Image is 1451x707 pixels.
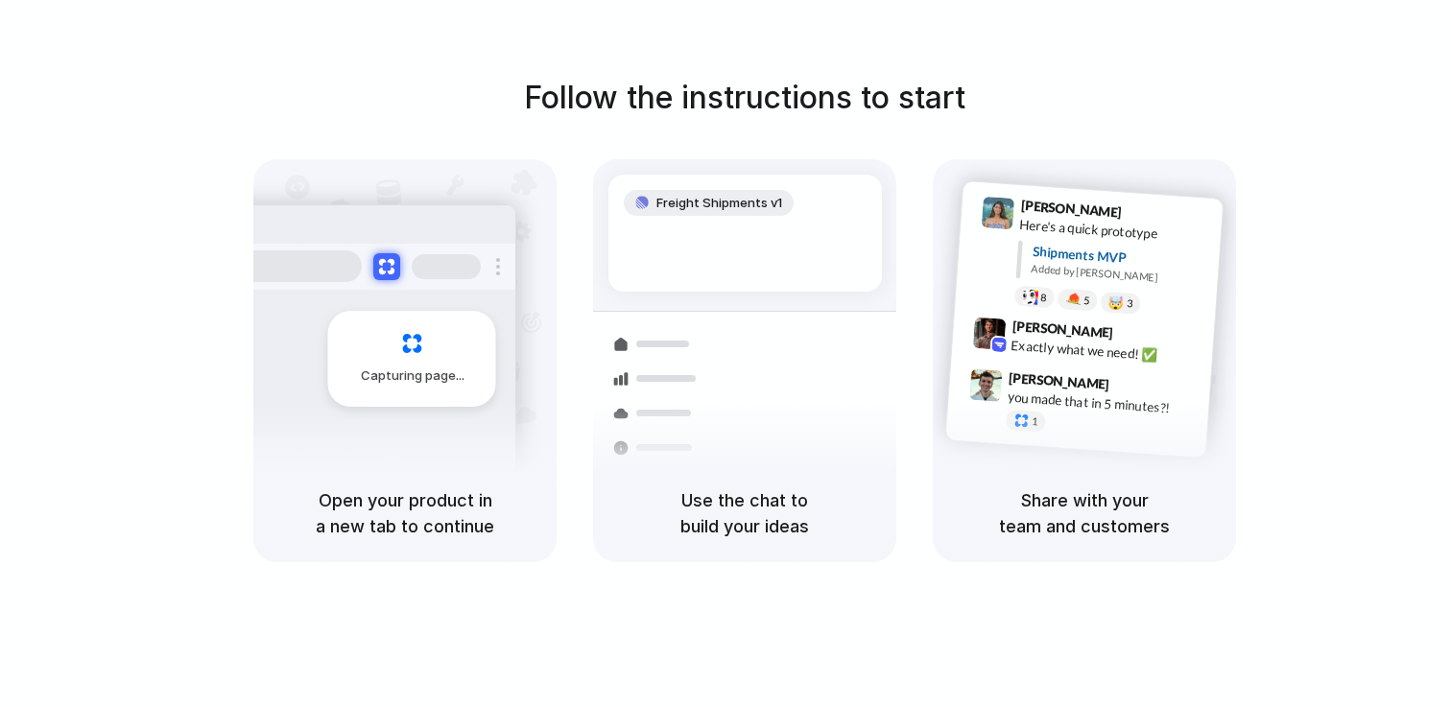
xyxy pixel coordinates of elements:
[1031,261,1207,289] div: Added by [PERSON_NAME]
[524,75,965,121] h1: Follow the instructions to start
[361,366,467,386] span: Capturing page
[1032,241,1209,272] div: Shipments MVP
[1108,295,1125,310] div: 🤯
[656,194,782,213] span: Freight Shipments v1
[1115,376,1154,399] span: 9:47 AM
[1011,335,1202,367] div: Exactly what we need! ✅
[1007,387,1199,419] div: you made that in 5 minutes?!
[1083,295,1090,305] span: 5
[616,487,873,539] h5: Use the chat to build your ideas
[1127,297,1133,308] span: 3
[1128,203,1167,226] span: 9:41 AM
[276,487,534,539] h5: Open your product in a new tab to continue
[1032,416,1038,427] span: 1
[1011,315,1113,342] span: [PERSON_NAME]
[1019,214,1211,247] div: Here's a quick prototype
[1009,366,1110,394] span: [PERSON_NAME]
[1040,292,1047,302] span: 8
[1020,195,1122,223] span: [PERSON_NAME]
[1119,324,1158,347] span: 9:42 AM
[956,487,1213,539] h5: Share with your team and customers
